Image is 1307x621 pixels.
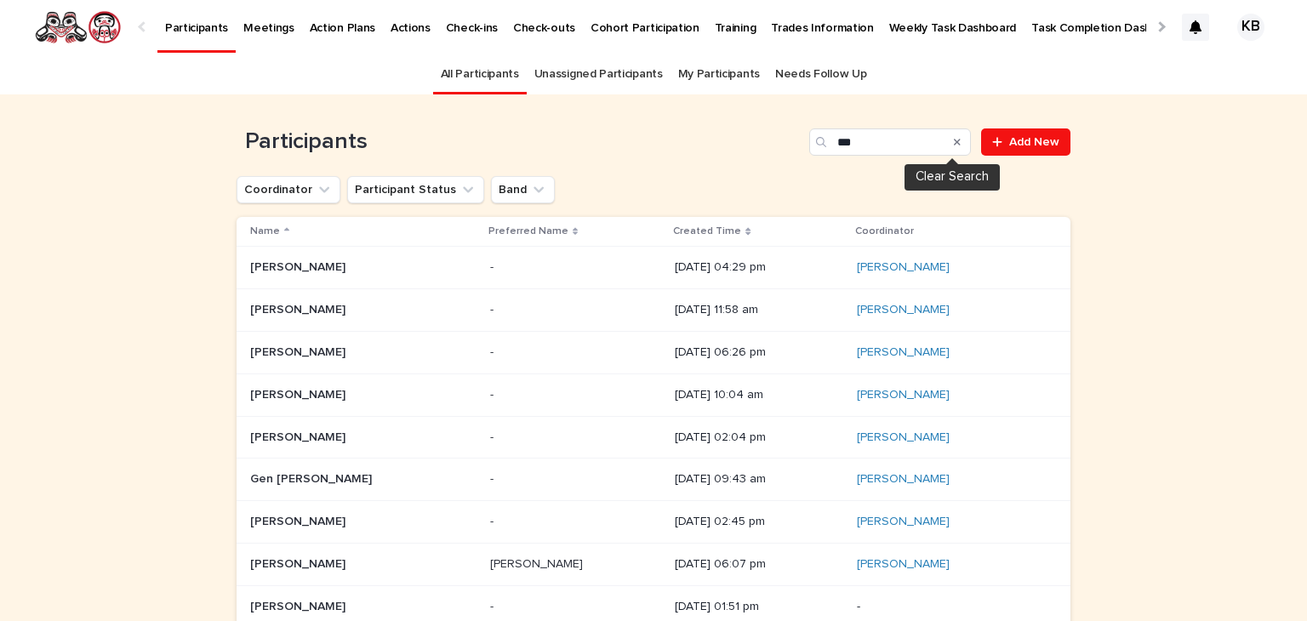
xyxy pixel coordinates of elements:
p: - [490,299,497,317]
button: Band [491,176,555,203]
p: - [490,385,497,402]
p: [DATE] 11:58 am [675,303,843,317]
a: Add New [981,128,1070,156]
p: - [490,342,497,360]
p: - [857,600,1043,614]
p: Preferred Name [488,222,568,241]
p: [DATE] 02:04 pm [675,430,843,445]
a: [PERSON_NAME] [857,303,950,317]
p: [DATE] 01:51 pm [675,600,843,614]
p: Gen [PERSON_NAME] [250,469,375,487]
input: Search [809,128,971,156]
p: [DATE] 02:45 pm [675,515,843,529]
h1: Participants [237,128,802,156]
a: All Participants [441,54,519,94]
span: Add New [1009,136,1059,148]
tr: [PERSON_NAME][PERSON_NAME] -- [DATE] 02:04 pm[PERSON_NAME] [237,416,1070,459]
a: [PERSON_NAME] [857,388,950,402]
tr: [PERSON_NAME][PERSON_NAME] -- [DATE] 06:26 pm[PERSON_NAME] [237,331,1070,373]
a: Unassigned Participants [534,54,663,94]
img: rNyI97lYS1uoOg9yXW8k [34,10,122,44]
p: [PERSON_NAME] [250,342,349,360]
p: [PERSON_NAME] [250,257,349,275]
p: Coordinator [855,222,914,241]
div: KB [1237,14,1264,41]
a: [PERSON_NAME] [857,472,950,487]
a: Needs Follow Up [775,54,866,94]
tr: [PERSON_NAME][PERSON_NAME] -- [DATE] 02:45 pm[PERSON_NAME] [237,501,1070,544]
p: - [490,511,497,529]
p: - [490,596,497,614]
tr: [PERSON_NAME][PERSON_NAME] -- [DATE] 10:04 am[PERSON_NAME] [237,373,1070,416]
p: [PERSON_NAME] [250,299,349,317]
p: [PERSON_NAME] [250,554,349,572]
p: [PERSON_NAME] [250,427,349,445]
p: Created Time [673,222,741,241]
p: - [490,469,497,487]
a: [PERSON_NAME] [857,345,950,360]
p: - [490,257,497,275]
button: Coordinator [237,176,340,203]
a: My Participants [678,54,760,94]
button: Participant Status [347,176,484,203]
tr: [PERSON_NAME][PERSON_NAME] -- [DATE] 04:29 pm[PERSON_NAME] [237,247,1070,289]
a: [PERSON_NAME] [857,557,950,572]
p: - [490,427,497,445]
p: [DATE] 06:07 pm [675,557,843,572]
p: [PERSON_NAME] [250,511,349,529]
p: [PERSON_NAME] [250,596,349,614]
tr: [PERSON_NAME][PERSON_NAME] -- [DATE] 11:58 am[PERSON_NAME] [237,289,1070,332]
p: Name [250,222,280,241]
p: [DATE] 09:43 am [675,472,843,487]
p: [PERSON_NAME] [250,385,349,402]
a: [PERSON_NAME] [857,260,950,275]
p: [PERSON_NAME] [490,554,586,572]
tr: Gen [PERSON_NAME]Gen [PERSON_NAME] -- [DATE] 09:43 am[PERSON_NAME] [237,459,1070,501]
p: [DATE] 06:26 pm [675,345,843,360]
a: [PERSON_NAME] [857,430,950,445]
a: [PERSON_NAME] [857,515,950,529]
tr: [PERSON_NAME][PERSON_NAME] [PERSON_NAME][PERSON_NAME] [DATE] 06:07 pm[PERSON_NAME] [237,543,1070,585]
p: [DATE] 04:29 pm [675,260,843,275]
p: [DATE] 10:04 am [675,388,843,402]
